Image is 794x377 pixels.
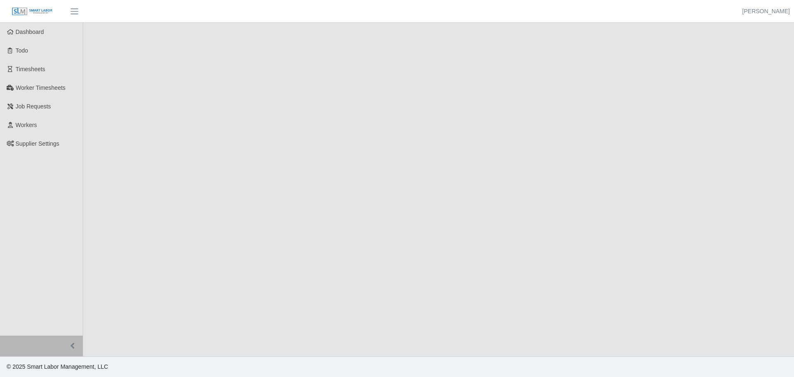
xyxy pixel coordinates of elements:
[12,7,53,16] img: SLM Logo
[16,140,60,147] span: Supplier Settings
[16,29,44,35] span: Dashboard
[7,363,108,370] span: © 2025 Smart Labor Management, LLC
[16,47,28,54] span: Todo
[16,122,37,128] span: Workers
[16,103,51,110] span: Job Requests
[742,7,790,16] a: [PERSON_NAME]
[16,66,45,72] span: Timesheets
[16,84,65,91] span: Worker Timesheets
